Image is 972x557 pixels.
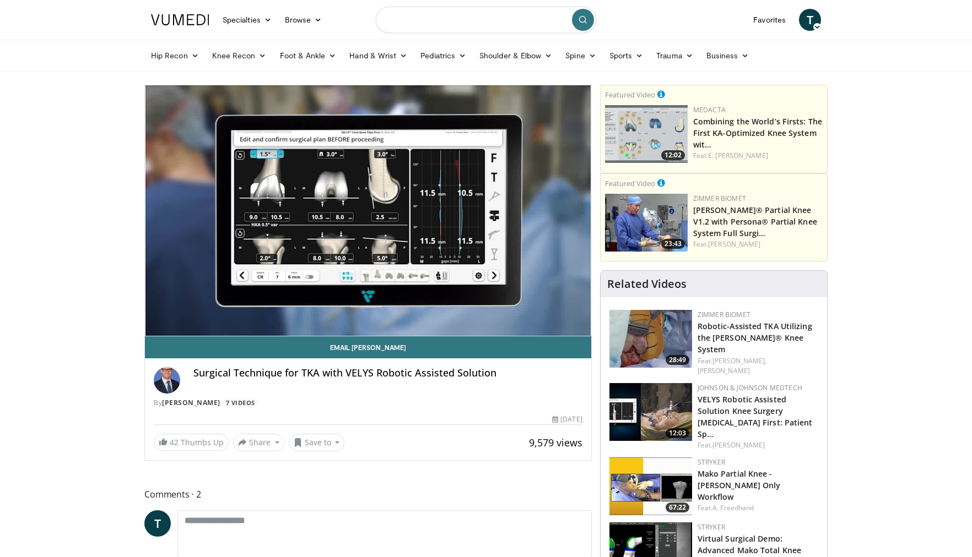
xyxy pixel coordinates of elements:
[609,310,692,368] a: 28:49
[708,151,768,160] a: E. [PERSON_NAME]
[609,383,692,441] img: abe8434e-c392-4864-8b80-6cc2396b85ec.150x105_q85_crop-smart_upscale.jpg
[414,45,473,67] a: Pediatrics
[151,14,209,25] img: VuMedi Logo
[693,205,817,238] a: [PERSON_NAME]® Partial Knee V1.2 with Persona® Partial Knee System Full Surgi…
[605,105,688,163] img: aaf1b7f9-f888-4d9f-a252-3ca059a0bd02.150x105_q85_crop-smart_upscale.jpg
[609,457,692,515] a: 67:22
[693,105,726,114] a: Medacta
[698,310,750,319] a: Zimmer Biomet
[698,468,781,502] a: Mako Partial Knee - [PERSON_NAME] Only Workflow
[343,45,414,67] a: Hand & Wrist
[278,9,329,31] a: Browse
[145,85,591,336] video-js: Video Player
[605,194,688,252] img: 99b1778f-d2b2-419a-8659-7269f4b428ba.150x105_q85_crop-smart_upscale.jpg
[698,457,725,467] a: Stryker
[698,356,818,376] div: Feat.
[698,366,750,375] a: [PERSON_NAME]
[154,434,229,451] a: 42 Thumbs Up
[698,321,812,354] a: Robotic-Assisted TKA Utilizing the [PERSON_NAME]® Knee System
[473,45,559,67] a: Shoulder & Elbow
[144,510,171,537] a: T
[698,383,802,392] a: Johnson & Johnson MedTech
[712,356,766,365] a: [PERSON_NAME],
[661,150,685,160] span: 12:02
[609,310,692,368] img: 8628d054-67c0-4db7-8e0b-9013710d5e10.150x105_q85_crop-smart_upscale.jpg
[289,434,345,451] button: Save to
[603,45,650,67] a: Sports
[712,503,754,512] a: A. Freedhand
[273,45,343,67] a: Foot & Ankle
[693,194,746,203] a: Zimmer Biomet
[145,336,591,358] a: Email [PERSON_NAME]
[193,367,582,379] h4: Surgical Technique for TKA with VELYS Robotic Assisted Solution
[233,434,284,451] button: Share
[693,116,822,150] a: Combining the World’s Firsts: The First KA-Optimized Knee System wit…
[698,440,818,450] div: Feat.
[708,239,760,249] a: [PERSON_NAME]
[216,9,278,31] a: Specialties
[712,440,765,450] a: [PERSON_NAME]
[206,45,273,67] a: Knee Recon
[661,239,685,249] span: 23:43
[605,178,655,188] small: Featured Video
[170,437,179,447] span: 42
[144,45,206,67] a: Hip Recon
[376,7,596,33] input: Search topics, interventions
[666,355,689,365] span: 28:49
[698,503,818,513] div: Feat.
[222,398,258,407] a: 7 Videos
[609,383,692,441] a: 12:03
[700,45,756,67] a: Business
[747,9,792,31] a: Favorites
[666,503,689,512] span: 67:22
[559,45,602,67] a: Spine
[650,45,700,67] a: Trauma
[605,90,655,100] small: Featured Video
[693,239,823,249] div: Feat.
[162,398,220,407] a: [PERSON_NAME]
[605,194,688,252] a: 23:43
[799,9,821,31] a: T
[529,436,582,449] span: 9,579 views
[605,105,688,163] a: 12:02
[698,394,813,439] a: VELYS Robotic Assisted Solution Knee Surgery [MEDICAL_DATA] First: Patient Sp…
[552,414,582,424] div: [DATE]
[609,457,692,515] img: dc69b858-21f6-4c50-808c-126f4672f1f7.150x105_q85_crop-smart_upscale.jpg
[154,367,180,394] img: Avatar
[154,398,582,408] div: By
[698,522,725,532] a: Stryker
[666,428,689,438] span: 12:03
[144,487,592,501] span: Comments 2
[607,277,687,291] h4: Related Videos
[693,151,823,161] div: Feat.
